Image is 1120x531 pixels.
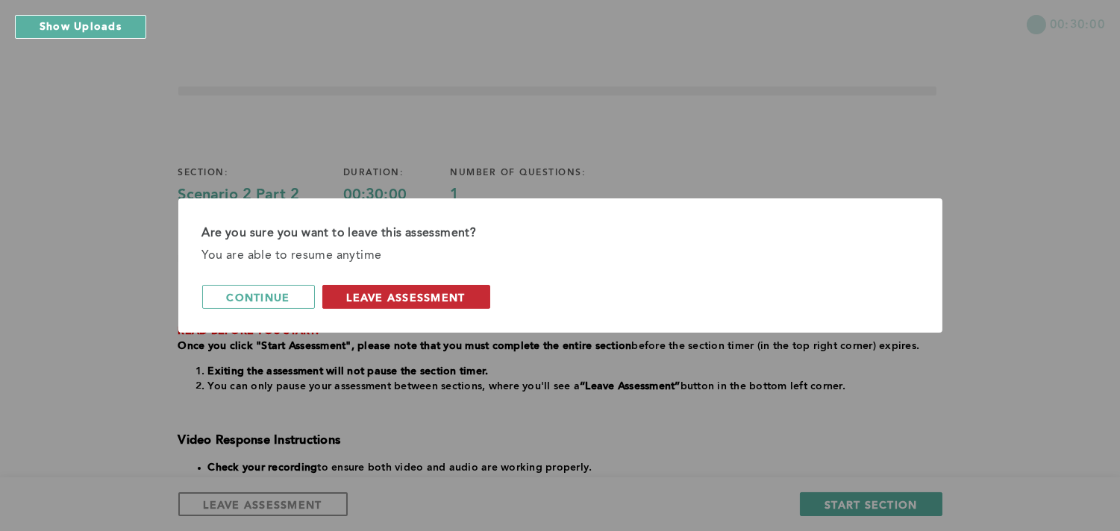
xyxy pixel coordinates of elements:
[322,285,490,309] button: leave assessment
[202,285,315,309] button: continue
[15,15,146,39] button: Show Uploads
[202,222,919,245] div: Are you sure you want to leave this assessment?
[347,290,466,304] span: leave assessment
[227,290,290,304] span: continue
[202,245,919,267] div: You are able to resume anytime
